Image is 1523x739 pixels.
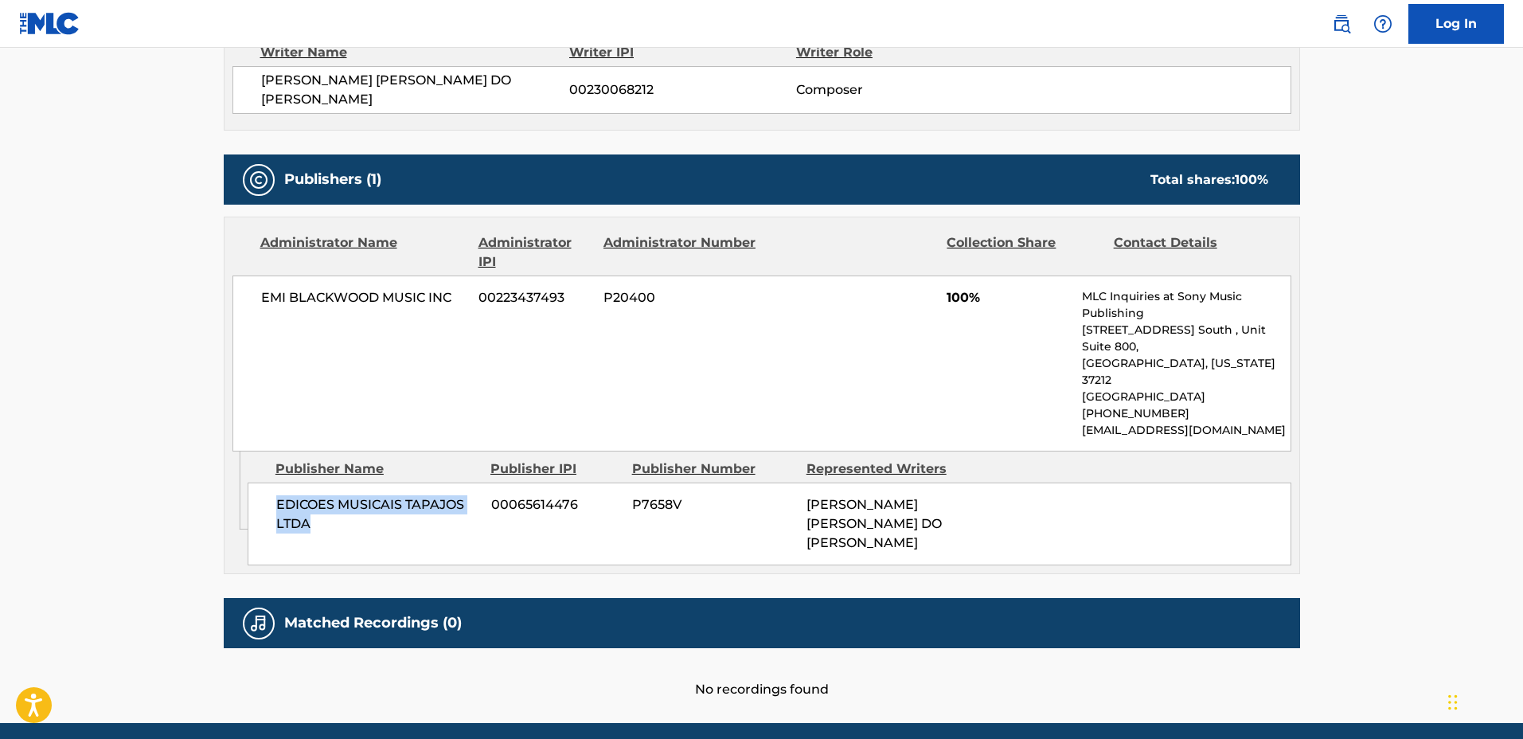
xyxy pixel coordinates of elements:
img: MLC Logo [19,12,80,35]
span: 100 % [1235,172,1268,187]
div: Represented Writers [806,459,969,479]
span: EMI BLACKWOOD MUSIC INC [261,288,467,307]
h5: Publishers (1) [284,170,381,189]
p: [STREET_ADDRESS] South , Unit Suite 800, [1082,322,1290,355]
div: Publisher Number [632,459,795,479]
p: [PHONE_NUMBER] [1082,405,1290,422]
div: Total shares: [1150,170,1268,190]
p: MLC Inquiries at Sony Music Publishing [1082,288,1290,322]
div: Collection Share [947,233,1101,272]
div: Contact Details [1114,233,1268,272]
iframe: Chat Widget [1443,663,1523,739]
div: Arrastar [1448,678,1458,726]
span: 00065614476 [491,495,620,514]
div: Widget de chat [1443,663,1523,739]
img: search [1332,14,1351,33]
div: Administrator Name [260,233,467,272]
img: Publishers [249,170,268,190]
h5: Matched Recordings (0) [284,614,462,632]
div: No recordings found [224,648,1300,699]
span: P7658V [632,495,795,514]
span: Composer [796,80,1002,100]
div: Administrator IPI [478,233,592,272]
span: 00230068212 [569,80,795,100]
div: Writer IPI [569,43,796,62]
span: EDICOES MUSICAIS TAPAJOS LTDA [276,495,479,534]
div: Help [1367,8,1399,40]
span: [PERSON_NAME] [PERSON_NAME] DO [PERSON_NAME] [261,71,570,109]
span: P20400 [603,288,758,307]
span: 00223437493 [478,288,592,307]
div: Writer Name [260,43,570,62]
div: Publisher Name [275,459,478,479]
p: [GEOGRAPHIC_DATA] [1082,389,1290,405]
div: Publisher IPI [490,459,620,479]
p: [GEOGRAPHIC_DATA], [US_STATE] 37212 [1082,355,1290,389]
div: Administrator Number [603,233,758,272]
a: Public Search [1326,8,1357,40]
p: [EMAIL_ADDRESS][DOMAIN_NAME] [1082,422,1290,439]
img: help [1373,14,1392,33]
img: Matched Recordings [249,614,268,633]
a: Log In [1408,4,1504,44]
span: 100% [947,288,1070,307]
span: [PERSON_NAME] [PERSON_NAME] DO [PERSON_NAME] [806,497,942,550]
div: Writer Role [796,43,1002,62]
